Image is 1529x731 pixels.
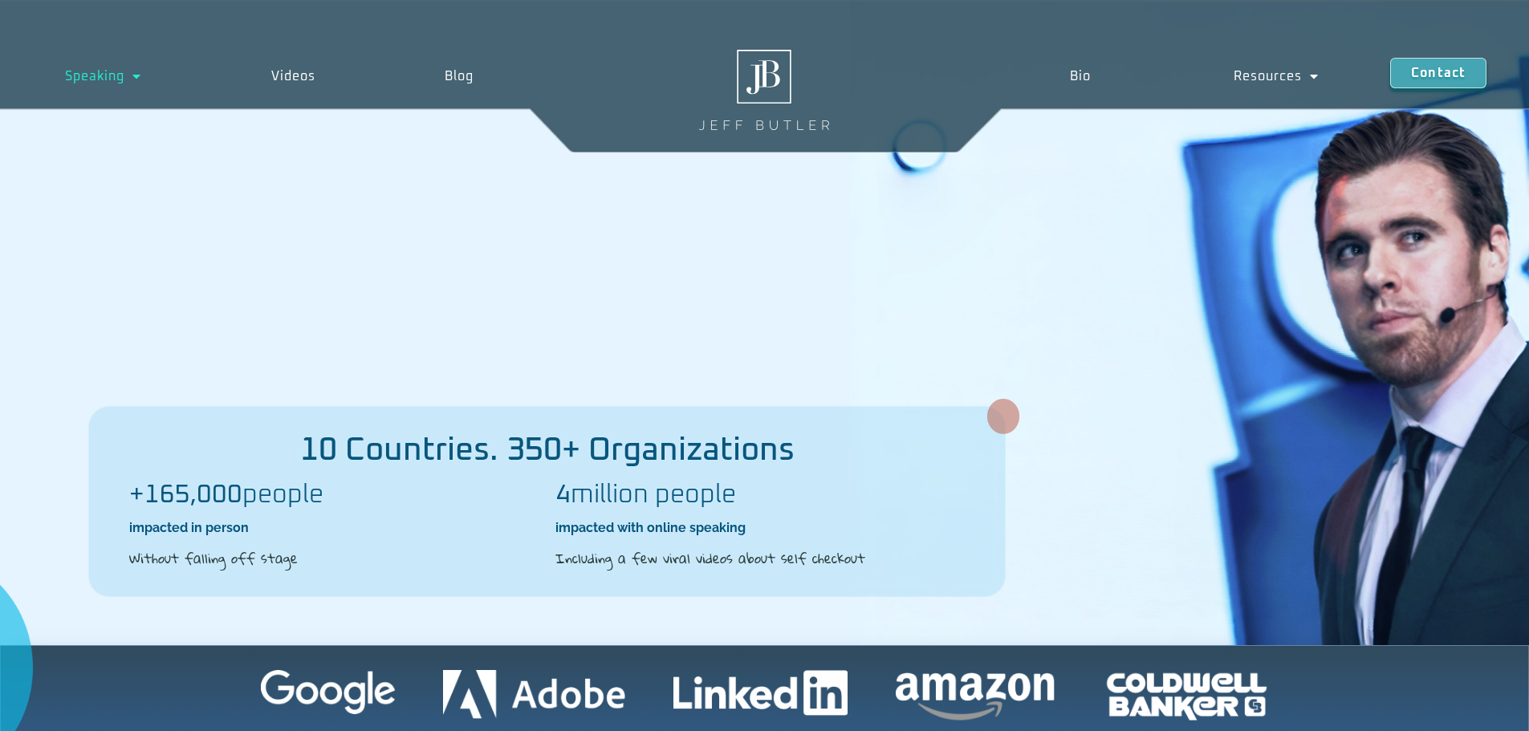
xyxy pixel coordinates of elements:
h2: impacted with online speaking [555,519,966,537]
b: 4 [555,482,571,508]
a: Blog [380,58,539,95]
b: +165,000 [129,482,242,508]
a: Videos [206,58,380,95]
h2: million people [555,482,966,508]
h2: impacted in person [129,519,539,537]
a: Bio [998,58,1161,95]
h2: Including a few viral videos about self checkout [555,548,966,569]
h2: 10 Countries. 350+ Organizations [89,434,1005,466]
nav: Menu [998,58,1390,95]
span: Contact [1411,67,1466,79]
a: Contact [1390,58,1486,88]
h2: people [129,482,539,508]
a: Resources [1162,58,1390,95]
h2: Without falling off stage [129,548,539,569]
